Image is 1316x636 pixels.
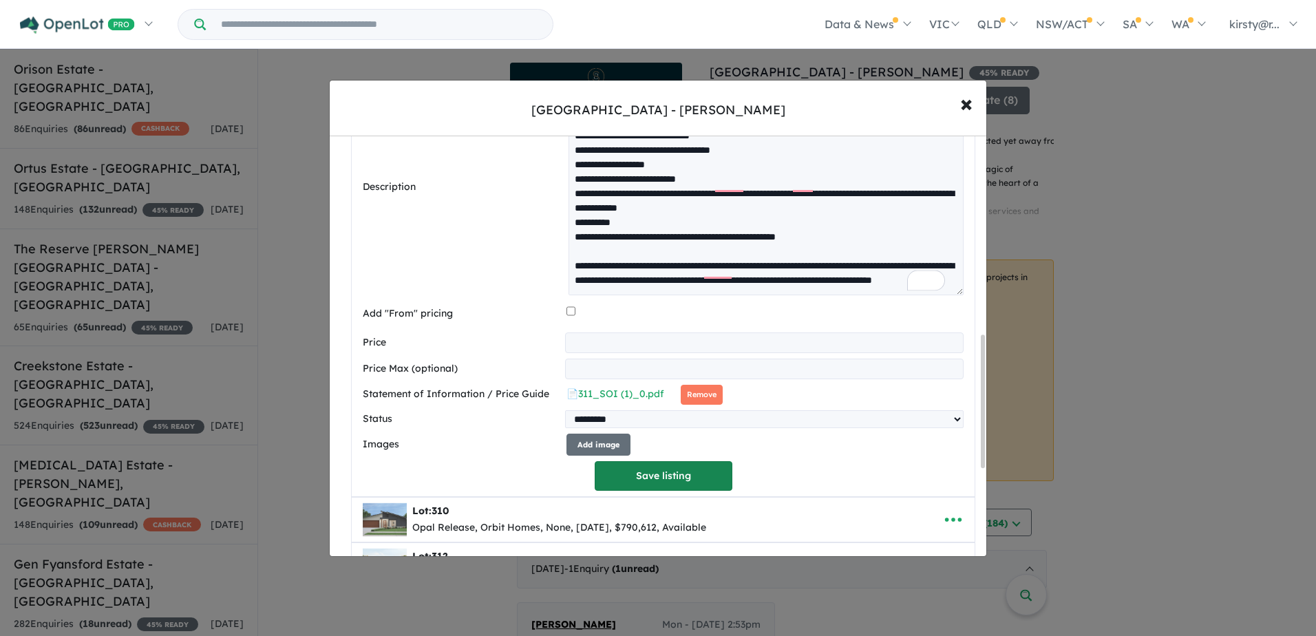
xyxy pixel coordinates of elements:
[363,436,561,453] label: Images
[432,505,449,517] span: 310
[412,550,448,562] b: Lot:
[363,306,561,322] label: Add "From" pricing
[569,79,964,295] textarea: To enrich screen reader interactions, please activate Accessibility in Grammarly extension settings
[209,10,550,39] input: Try estate name, suburb, builder or developer
[363,411,560,427] label: Status
[363,386,561,403] label: Statement of Information / Price Guide
[412,505,449,517] b: Lot:
[531,101,785,119] div: [GEOGRAPHIC_DATA] - [PERSON_NAME]
[363,335,560,351] label: Price
[960,88,973,118] span: ×
[1229,17,1280,31] span: kirsty@r...
[566,388,664,400] span: 📄 311_SOI (1)_0.pdf
[363,179,563,195] label: Description
[412,520,706,536] div: Opal Release, Orbit Homes, None, [DATE], $790,612, Available
[566,434,630,456] button: Add image
[566,388,664,400] a: 📄311_SOI (1)_0.pdf
[432,550,448,562] span: 312
[363,543,407,587] img: Sanctuary%20Springs%20Estate%20-%20Leopold%20-%20Lot%20312___1758583087.png
[20,17,135,34] img: Openlot PRO Logo White
[595,461,732,491] button: Save listing
[363,498,407,542] img: Sanctuary%20Springs%20Estate%20-%20Leopold%20-%20Lot%20310___1758582858.png
[681,385,723,405] button: Remove
[363,361,560,377] label: Price Max (optional)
